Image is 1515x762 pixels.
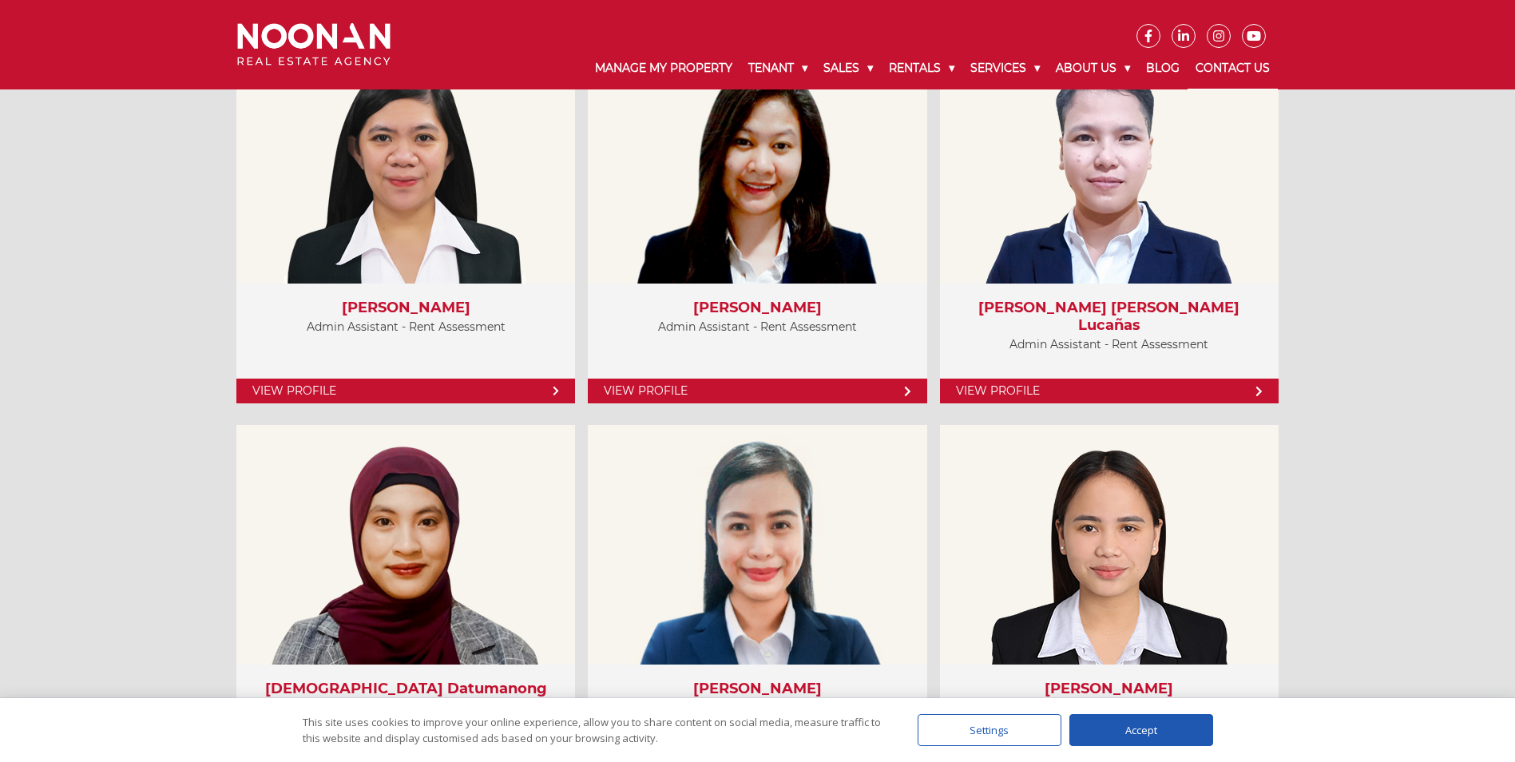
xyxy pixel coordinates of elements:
[604,300,910,317] h3: [PERSON_NAME]
[740,48,815,89] a: Tenant
[956,300,1263,334] h3: [PERSON_NAME] [PERSON_NAME] Lucañas
[1069,714,1213,746] div: Accept
[604,317,910,337] p: Admin Assistant - Rent Assessment
[303,714,886,746] div: This site uses cookies to improve your online experience, allow you to share content on social me...
[588,379,926,403] a: View Profile
[237,23,391,65] img: Noonan Real Estate Agency
[252,681,559,698] h3: [DEMOGRAPHIC_DATA] Datumanong
[1048,48,1138,89] a: About Us
[252,317,559,337] p: Admin Assistant - Rent Assessment
[815,48,881,89] a: Sales
[252,300,559,317] h3: [PERSON_NAME]
[940,379,1279,403] a: View Profile
[956,335,1263,355] p: Admin Assistant - Rent Assessment
[1188,48,1278,89] a: Contact Us
[587,48,740,89] a: Manage My Property
[236,379,575,403] a: View Profile
[881,48,962,89] a: Rentals
[918,714,1061,746] div: Settings
[1138,48,1188,89] a: Blog
[604,681,910,698] h3: [PERSON_NAME]
[956,681,1263,698] h3: [PERSON_NAME]
[962,48,1048,89] a: Services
